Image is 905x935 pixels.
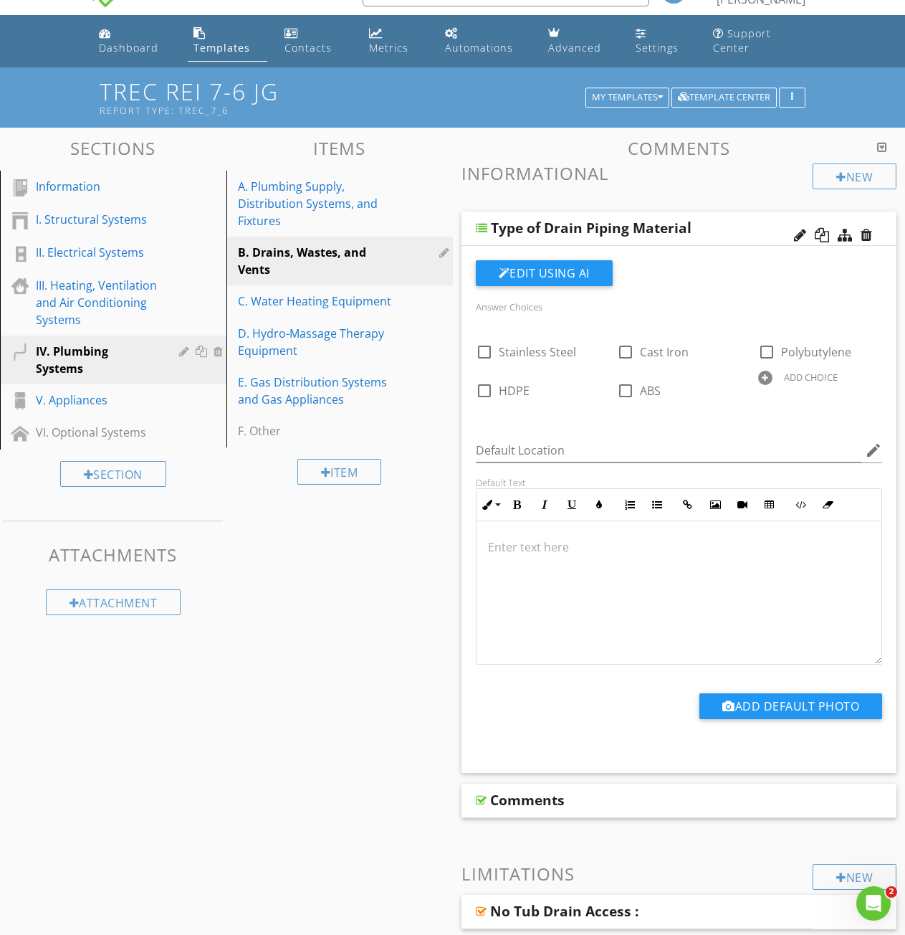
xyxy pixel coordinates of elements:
div: F. Other [238,422,392,440]
span: Cast Iron [640,344,689,360]
div: Support Center [713,27,771,54]
div: Information [36,178,158,195]
iframe: Intercom live chat [856,886,891,921]
a: Settings [630,21,696,62]
div: Section [60,461,166,487]
button: Template Center [671,87,777,108]
a: Automations (Basic) [439,21,531,62]
div: Advanced [548,41,601,54]
div: E. Gas Distribution Systems and Gas Appliances [238,374,392,408]
button: Bold (Ctrl+B) [504,491,531,518]
a: Metrics [363,21,428,62]
div: ADD CHOICE [784,371,838,383]
div: B. Drains, Wastes, and Vents [238,244,392,278]
div: Templates [193,41,250,54]
div: Settings [636,41,679,54]
button: Underline (Ctrl+U) [558,491,585,518]
button: Unordered List [643,491,671,518]
a: Templates [188,21,268,62]
button: Code View [787,491,814,518]
div: A. Plumbing Supply, Distribution Systems, and Fixtures [238,178,392,229]
div: Automations [445,41,513,54]
input: Default Location [476,439,863,462]
a: Support Center [707,21,812,62]
button: Insert Link (Ctrl+K) [674,491,702,518]
div: Default Text [476,477,883,488]
span: ABS [640,383,661,399]
div: I. Structural Systems [36,211,158,228]
a: Template Center [671,90,777,103]
div: New [813,864,896,890]
h3: Items [226,138,453,158]
div: III. Heating, Ventilation and Air Conditioning Systems [36,277,158,328]
span: Polybutylene [781,344,851,360]
div: Comments [490,792,565,809]
h3: Comments [461,138,897,158]
div: Metrics [369,41,408,54]
a: Dashboard [93,21,176,62]
a: Advanced [542,21,618,62]
button: Colors [585,491,613,518]
span: Stainless Steel [499,344,576,360]
button: My Templates [585,87,669,108]
h3: Limitations [461,864,897,883]
a: Contacts [279,21,351,62]
div: II. Electrical Systems [36,244,158,261]
button: Italic (Ctrl+I) [531,491,558,518]
button: Insert Table [756,491,783,518]
label: Answer Choices [476,300,542,313]
button: Ordered List [616,491,643,518]
div: Report Type: TREC_7_6 [100,105,590,116]
h3: Informational [461,163,897,183]
span: 2 [886,886,897,898]
span: HDPE [499,383,530,399]
button: Insert Video [729,491,756,518]
div: My Templates [592,92,663,103]
div: Dashboard [99,41,158,54]
div: New [813,163,896,189]
button: Add Default Photo [699,693,882,719]
div: C. Water Heating Equipment [238,293,392,310]
button: Clear Formatting [814,491,841,518]
button: Inline Style [477,491,504,518]
button: Insert Image (Ctrl+P) [702,491,729,518]
div: Template Center [678,92,770,103]
div: Contacts [284,41,332,54]
div: D. Hydro-Massage Therapy Equipment [238,325,392,359]
div: Attachment [46,589,181,615]
div: Item [297,459,382,485]
button: Edit Using AI [476,260,613,286]
i: edit [865,442,882,459]
div: Type of Drain Piping Material [491,219,691,237]
h1: TREC REI 7-6 JG [100,79,805,115]
div: No Tub Drain Access : [490,903,638,920]
div: IV. Plumbing Systems [36,343,158,377]
div: VI. Optional Systems [36,424,158,441]
div: V. Appliances [36,391,158,409]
